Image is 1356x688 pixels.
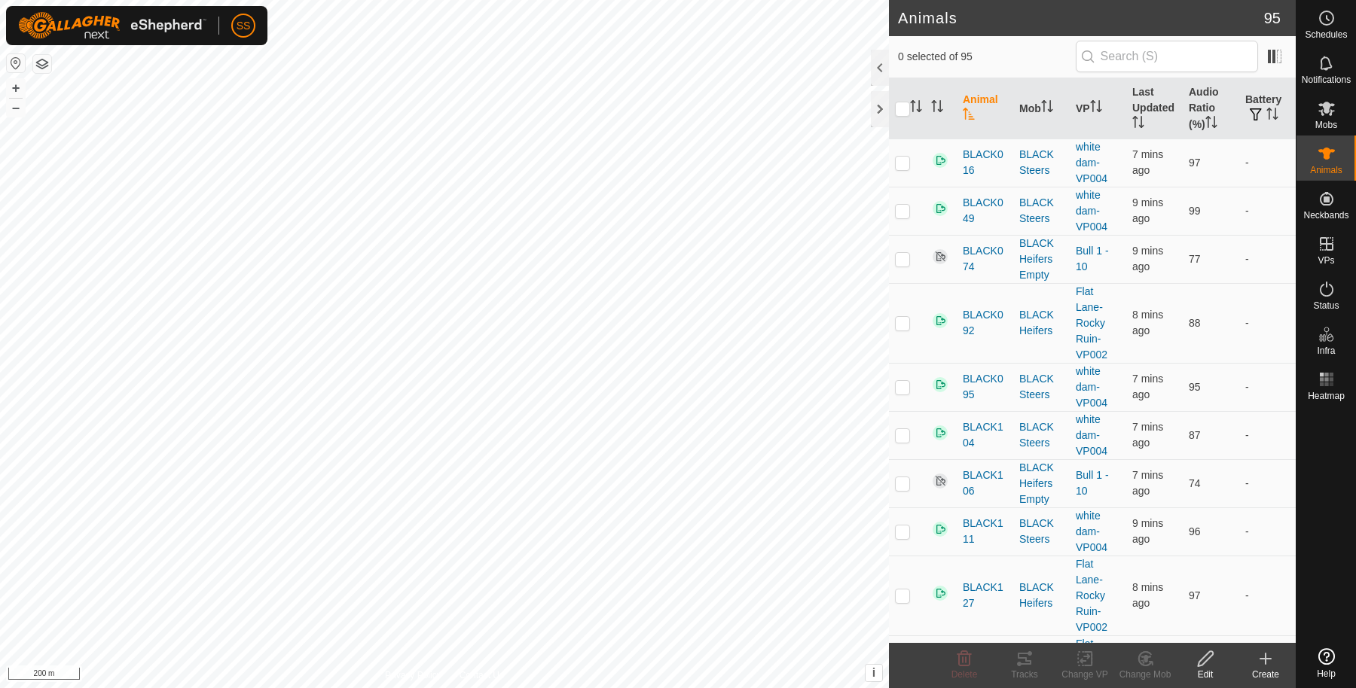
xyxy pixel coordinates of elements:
span: 96 [1189,525,1201,537]
span: 97 [1189,589,1201,601]
a: white dam-VP004 [1076,365,1107,409]
span: 25 Sept 2025, 2:25 pm [1132,469,1163,497]
img: returning on [931,376,949,394]
p-sorticon: Activate to sort [1090,102,1102,114]
span: Infra [1317,346,1335,355]
button: i [866,665,882,681]
span: 87 [1189,429,1201,441]
div: BLACK Steers [1019,419,1064,451]
div: BLACK Heifers Empty [1019,236,1064,283]
a: Bull 1 - 10 [1076,469,1109,497]
td: - [1239,235,1296,283]
a: white dam-VP004 [1076,141,1107,184]
a: white dam-VP004 [1076,510,1107,553]
h2: Animals [898,9,1264,27]
td: - [1239,139,1296,187]
th: Animal [957,78,1013,139]
button: Map Layers [33,55,51,73]
p-sorticon: Activate to sort [931,102,943,114]
span: 25 Sept 2025, 2:25 pm [1132,373,1163,400]
span: BLACK104 [963,419,1007,451]
span: 95 [1189,381,1201,393]
span: 77 [1189,253,1201,265]
span: 25 Sept 2025, 2:25 pm [1132,421,1163,449]
span: 25 Sept 2025, 2:23 pm [1132,517,1163,545]
p-sorticon: Activate to sort [910,102,922,114]
img: returning on [931,584,949,602]
span: BLACK092 [963,307,1007,339]
th: Battery [1239,78,1296,139]
span: SS [237,18,251,34]
span: Help [1317,669,1336,678]
img: Gallagher Logo [18,12,206,39]
div: BLACK Steers [1019,147,1064,178]
div: Edit [1175,668,1235,681]
span: 99 [1189,205,1201,217]
span: BLACK074 [963,243,1007,275]
span: Notifications [1302,75,1351,84]
a: white dam-VP004 [1076,189,1107,233]
button: – [7,99,25,117]
td: - [1239,459,1296,507]
p-sorticon: Activate to sort [963,110,975,122]
a: Flat Lane- Rocky Ruin-VP002 [1076,558,1107,633]
span: BLACK106 [963,467,1007,499]
div: Create [1235,668,1296,681]
td: - [1239,507,1296,556]
th: VP [1070,78,1126,139]
span: Animals [1310,166,1342,175]
span: BLACK049 [963,195,1007,227]
td: - [1239,187,1296,235]
a: white dam-VP004 [1076,413,1107,457]
img: returning on [931,151,949,169]
span: Neckbands [1303,211,1348,220]
span: BLACK127 [963,580,1007,611]
div: Change VP [1055,668,1115,681]
div: BLACK Steers [1019,516,1064,547]
span: 97 [1189,157,1201,169]
span: Schedules [1305,30,1347,39]
p-sorticon: Activate to sort [1205,118,1217,130]
th: Mob [1013,78,1070,139]
p-sorticon: Activate to sort [1266,110,1278,122]
span: BLACK111 [963,516,1007,547]
td: - [1239,556,1296,635]
img: returning on [931,424,949,442]
span: 25 Sept 2025, 2:24 pm [1132,309,1163,336]
a: Flat Lane- Rocky Ruin-VP002 [1076,285,1107,361]
div: Change Mob [1115,668,1175,681]
div: BLACK Steers [1019,371,1064,403]
img: returning off [931,248,949,266]
span: Delete [951,669,978,680]
span: 0 selected of 95 [898,49,1076,65]
a: Help [1296,642,1356,684]
th: Audio Ratio (%) [1183,78,1239,139]
span: 88 [1189,317,1201,329]
span: 25 Sept 2025, 2:24 pm [1132,581,1163,609]
span: 25 Sept 2025, 2:25 pm [1132,148,1163,176]
p-sorticon: Activate to sort [1041,102,1053,114]
img: returning on [931,199,949,218]
span: Status [1313,301,1339,310]
span: 25 Sept 2025, 2:23 pm [1132,245,1163,272]
button: + [7,79,25,97]
a: Contact Us [460,668,504,682]
td: - [1239,411,1296,459]
div: Tracks [994,668,1055,681]
th: Last Updated [1126,78,1183,139]
img: returning off [931,472,949,490]
img: returning on [931,312,949,330]
div: BLACK Heifers Empty [1019,460,1064,507]
td: - [1239,283,1296,363]
span: 74 [1189,477,1201,489]
span: VPs [1318,256,1334,265]
a: Bull 1 - 10 [1076,245,1109,272]
span: Heatmap [1308,391,1345,400]
a: Privacy Policy [385,668,441,682]
span: Mobs [1315,120,1337,129]
td: - [1239,363,1296,411]
div: BLACK Heifers [1019,580,1064,611]
span: 25 Sept 2025, 2:23 pm [1132,196,1163,224]
span: BLACK016 [963,147,1007,178]
input: Search (S) [1076,41,1258,72]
